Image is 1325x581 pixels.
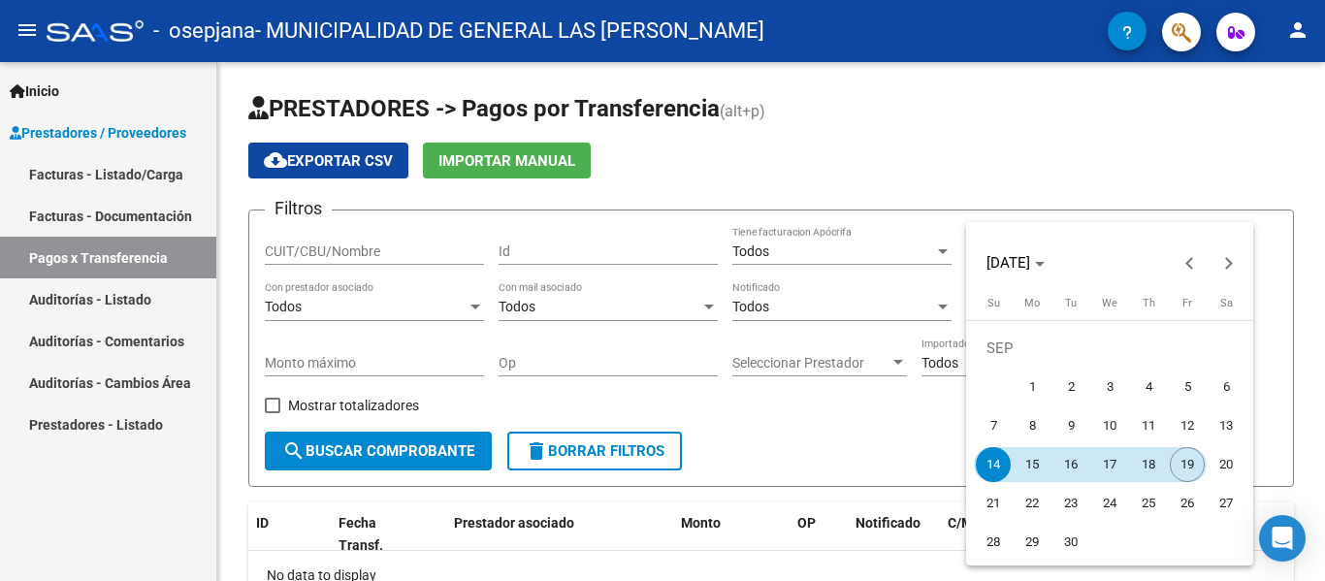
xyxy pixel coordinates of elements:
button: September 9, 2025 [1051,406,1090,445]
span: Th [1143,297,1155,309]
div: Open Intercom Messenger [1259,515,1306,562]
span: 25 [1131,486,1166,521]
span: 5 [1170,370,1205,404]
span: 30 [1053,525,1088,560]
button: September 15, 2025 [1013,445,1051,484]
span: 29 [1015,525,1050,560]
span: 23 [1053,486,1088,521]
button: September 20, 2025 [1207,445,1245,484]
span: Sa [1220,297,1233,309]
button: September 2, 2025 [1051,368,1090,406]
span: 11 [1131,408,1166,443]
button: September 10, 2025 [1090,406,1129,445]
button: September 21, 2025 [974,484,1013,523]
button: September 19, 2025 [1168,445,1207,484]
span: 7 [976,408,1011,443]
span: 27 [1209,486,1244,521]
button: September 30, 2025 [1051,523,1090,562]
button: September 6, 2025 [1207,368,1245,406]
span: 3 [1092,370,1127,404]
span: Fr [1182,297,1192,309]
button: September 3, 2025 [1090,368,1129,406]
span: 12 [1170,408,1205,443]
button: Choose month and year [979,245,1052,280]
button: September 22, 2025 [1013,484,1051,523]
span: We [1102,297,1117,309]
button: September 26, 2025 [1168,484,1207,523]
span: Su [987,297,1000,309]
button: September 24, 2025 [1090,484,1129,523]
button: September 1, 2025 [1013,368,1051,406]
span: [DATE] [986,254,1030,272]
span: 2 [1053,370,1088,404]
button: September 7, 2025 [974,406,1013,445]
button: September 11, 2025 [1129,406,1168,445]
button: September 13, 2025 [1207,406,1245,445]
button: September 17, 2025 [1090,445,1129,484]
span: Tu [1065,297,1077,309]
span: 21 [976,486,1011,521]
button: September 18, 2025 [1129,445,1168,484]
span: 18 [1131,447,1166,482]
span: 20 [1209,447,1244,482]
button: Next month [1210,243,1248,282]
button: September 5, 2025 [1168,368,1207,406]
button: September 29, 2025 [1013,523,1051,562]
span: 17 [1092,447,1127,482]
span: 16 [1053,447,1088,482]
button: September 12, 2025 [1168,406,1207,445]
span: Mo [1024,297,1040,309]
span: 8 [1015,408,1050,443]
button: September 16, 2025 [1051,445,1090,484]
button: September 4, 2025 [1129,368,1168,406]
span: 24 [1092,486,1127,521]
span: 4 [1131,370,1166,404]
button: September 28, 2025 [974,523,1013,562]
button: September 8, 2025 [1013,406,1051,445]
span: 1 [1015,370,1050,404]
span: 13 [1209,408,1244,443]
span: 19 [1170,447,1205,482]
button: September 27, 2025 [1207,484,1245,523]
button: Previous month [1171,243,1210,282]
span: 9 [1053,408,1088,443]
button: September 23, 2025 [1051,484,1090,523]
td: SEP [974,329,1245,368]
span: 15 [1015,447,1050,482]
button: September 25, 2025 [1129,484,1168,523]
span: 6 [1209,370,1244,404]
button: September 14, 2025 [974,445,1013,484]
span: 26 [1170,486,1205,521]
span: 14 [976,447,1011,482]
span: 28 [976,525,1011,560]
span: 22 [1015,486,1050,521]
span: 10 [1092,408,1127,443]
